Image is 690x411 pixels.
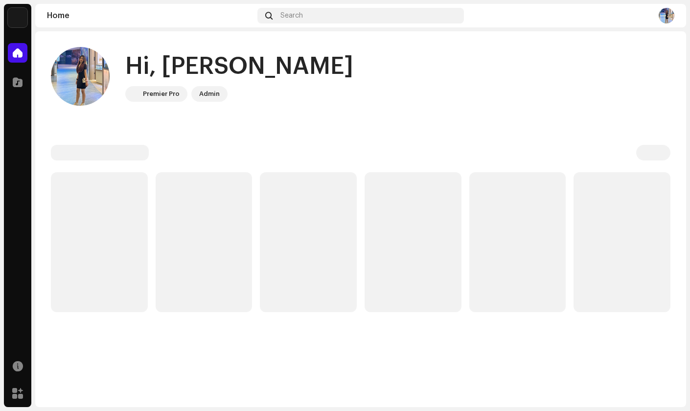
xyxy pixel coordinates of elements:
[127,88,139,100] img: 64f15ab7-a28a-4bb5-a164-82594ec98160
[280,12,303,20] span: Search
[199,88,220,100] div: Admin
[143,88,180,100] div: Premier Pro
[51,47,110,106] img: 790519fe-8fa6-4038-aadb-b090c020592c
[8,8,27,27] img: 64f15ab7-a28a-4bb5-a164-82594ec98160
[47,12,253,20] div: Home
[659,8,674,23] img: 790519fe-8fa6-4038-aadb-b090c020592c
[125,51,353,82] div: Hi, [PERSON_NAME]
